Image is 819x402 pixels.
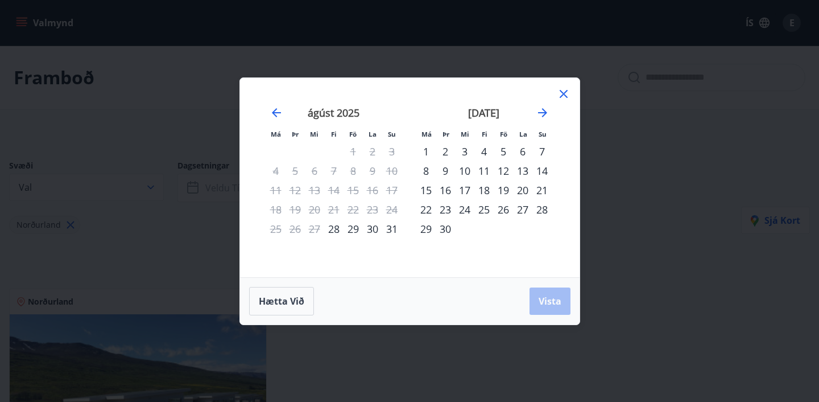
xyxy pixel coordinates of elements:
td: Choose miðvikudagur, 17. september 2025 as your check-in date. It’s available. [455,181,474,200]
td: Choose miðvikudagur, 10. september 2025 as your check-in date. It’s available. [455,161,474,181]
td: Choose þriðjudagur, 2. september 2025 as your check-in date. It’s available. [436,142,455,161]
td: Not available. laugardagur, 23. ágúst 2025 [363,200,382,219]
div: 4 [474,142,494,161]
td: Not available. föstudagur, 8. ágúst 2025 [344,161,363,181]
strong: ágúst 2025 [308,106,359,120]
div: 21 [532,181,552,200]
small: Mi [310,130,318,138]
div: 9 [436,161,455,181]
td: Not available. mánudagur, 11. ágúst 2025 [266,181,286,200]
td: Not available. þriðjudagur, 5. ágúst 2025 [286,161,305,181]
td: Not available. miðvikudagur, 20. ágúst 2025 [305,200,324,219]
td: Choose miðvikudagur, 3. september 2025 as your check-in date. It’s available. [455,142,474,161]
div: 30 [363,219,382,239]
td: Choose þriðjudagur, 30. september 2025 as your check-in date. It’s available. [436,219,455,239]
div: 31 [382,219,402,239]
div: 8 [416,161,436,181]
div: 24 [455,200,474,219]
td: Not available. mánudagur, 18. ágúst 2025 [266,200,286,219]
div: Calendar [254,92,566,264]
td: Not available. fimmtudagur, 21. ágúst 2025 [324,200,344,219]
div: 2 [436,142,455,161]
div: 17 [455,181,474,200]
td: Not available. miðvikudagur, 13. ágúst 2025 [305,181,324,200]
div: 7 [532,142,552,161]
td: Choose föstudagur, 12. september 2025 as your check-in date. It’s available. [494,161,513,181]
td: Not available. þriðjudagur, 19. ágúst 2025 [286,200,305,219]
td: Choose laugardagur, 27. september 2025 as your check-in date. It’s available. [513,200,532,219]
div: 15 [416,181,436,200]
td: Not available. sunnudagur, 10. ágúst 2025 [382,161,402,181]
td: Choose laugardagur, 20. september 2025 as your check-in date. It’s available. [513,181,532,200]
td: Choose fimmtudagur, 28. ágúst 2025 as your check-in date. It’s available. [324,219,344,239]
td: Not available. fimmtudagur, 7. ágúst 2025 [324,161,344,181]
small: Má [421,130,432,138]
td: Not available. þriðjudagur, 26. ágúst 2025 [286,219,305,239]
td: Choose þriðjudagur, 9. september 2025 as your check-in date. It’s available. [436,161,455,181]
small: La [519,130,527,138]
td: Choose miðvikudagur, 24. september 2025 as your check-in date. It’s available. [455,200,474,219]
span: Hætta við [259,295,304,307]
div: 3 [455,142,474,161]
div: 1 [416,142,436,161]
td: Not available. mánudagur, 25. ágúst 2025 [266,219,286,239]
td: Choose laugardagur, 6. september 2025 as your check-in date. It’s available. [513,142,532,161]
div: 11 [474,161,494,181]
div: 26 [494,200,513,219]
td: Not available. laugardagur, 16. ágúst 2025 [363,181,382,200]
td: Not available. laugardagur, 9. ágúst 2025 [363,161,382,181]
td: Choose laugardagur, 13. september 2025 as your check-in date. It’s available. [513,161,532,181]
td: Not available. miðvikudagur, 6. ágúst 2025 [305,161,324,181]
div: 20 [513,181,532,200]
small: Su [388,130,396,138]
div: 12 [494,161,513,181]
small: Þr [292,130,299,138]
strong: [DATE] [468,106,499,120]
td: Choose mánudagur, 15. september 2025 as your check-in date. It’s available. [416,181,436,200]
td: Not available. fimmtudagur, 14. ágúst 2025 [324,181,344,200]
td: Choose föstudagur, 26. september 2025 as your check-in date. It’s available. [494,200,513,219]
td: Choose sunnudagur, 7. september 2025 as your check-in date. It’s available. [532,142,552,161]
div: 25 [474,200,494,219]
small: Fö [500,130,507,138]
td: Choose mánudagur, 29. september 2025 as your check-in date. It’s available. [416,219,436,239]
small: Fi [482,130,487,138]
div: 28 [324,219,344,239]
td: Not available. miðvikudagur, 27. ágúst 2025 [305,219,324,239]
td: Not available. mánudagur, 4. ágúst 2025 [266,161,286,181]
td: Not available. sunnudagur, 24. ágúst 2025 [382,200,402,219]
div: 13 [513,161,532,181]
div: 5 [494,142,513,161]
td: Not available. föstudagur, 15. ágúst 2025 [344,181,363,200]
td: Choose fimmtudagur, 4. september 2025 as your check-in date. It’s available. [474,142,494,161]
td: Choose sunnudagur, 21. september 2025 as your check-in date. It’s available. [532,181,552,200]
div: 19 [494,181,513,200]
div: 6 [513,142,532,161]
div: 29 [344,219,363,239]
td: Choose laugardagur, 30. ágúst 2025 as your check-in date. It’s available. [363,219,382,239]
div: 30 [436,219,455,239]
div: 14 [532,161,552,181]
td: Choose mánudagur, 8. september 2025 as your check-in date. It’s available. [416,161,436,181]
td: Choose föstudagur, 5. september 2025 as your check-in date. It’s available. [494,142,513,161]
td: Choose fimmtudagur, 11. september 2025 as your check-in date. It’s available. [474,161,494,181]
small: La [369,130,377,138]
td: Choose sunnudagur, 14. september 2025 as your check-in date. It’s available. [532,161,552,181]
td: Choose sunnudagur, 28. september 2025 as your check-in date. It’s available. [532,200,552,219]
td: Choose fimmtudagur, 25. september 2025 as your check-in date. It’s available. [474,200,494,219]
small: Su [539,130,547,138]
button: Hætta við [249,287,314,315]
small: Fö [349,130,357,138]
div: 18 [474,181,494,200]
td: Not available. sunnudagur, 3. ágúst 2025 [382,142,402,161]
div: 16 [436,181,455,200]
td: Choose sunnudagur, 31. ágúst 2025 as your check-in date. It’s available. [382,219,402,239]
small: Má [271,130,281,138]
div: 23 [436,200,455,219]
div: 29 [416,219,436,239]
td: Not available. föstudagur, 1. ágúst 2025 [344,142,363,161]
div: Move forward to switch to the next month. [536,106,549,120]
small: Mi [461,130,469,138]
td: Choose mánudagur, 22. september 2025 as your check-in date. It’s available. [416,200,436,219]
small: Fi [331,130,337,138]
